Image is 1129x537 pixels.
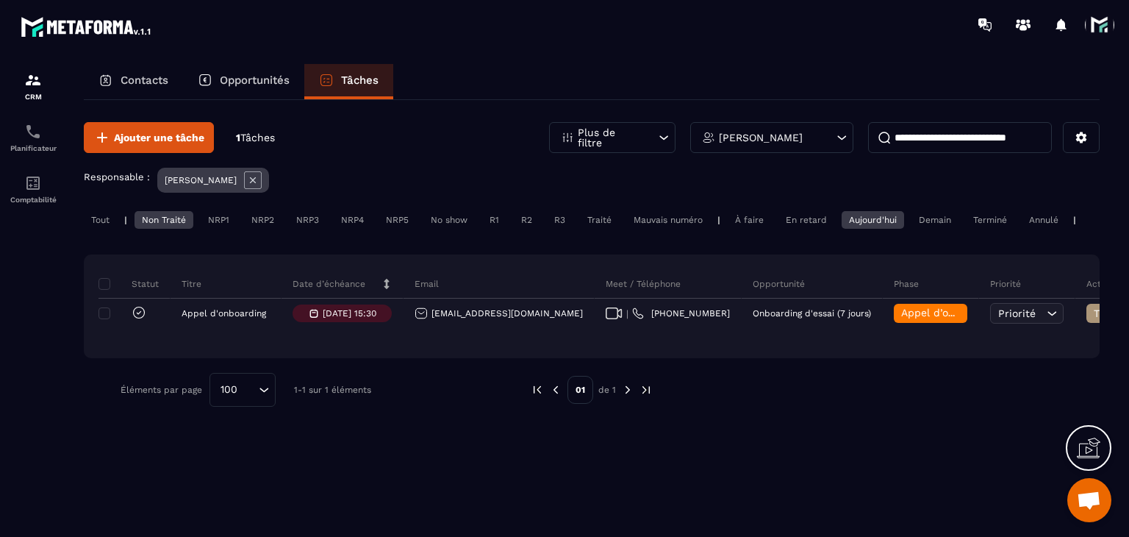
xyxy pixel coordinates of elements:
span: 100 [215,382,243,398]
div: Aujourd'hui [842,211,904,229]
span: Appel d’onboarding terminée [901,307,1048,319]
p: Responsable : [84,171,150,182]
p: | [1073,215,1076,225]
img: next [639,383,653,396]
div: Non Traité [135,211,193,229]
div: No show [423,211,475,229]
p: Planificateur [4,144,62,152]
p: CRM [4,93,62,101]
p: Statut [102,278,159,290]
div: R3 [547,211,573,229]
p: [PERSON_NAME] [719,132,803,143]
p: [DATE] 15:30 [323,308,376,319]
img: accountant [24,174,42,192]
p: Titre [182,278,201,290]
p: de 1 [598,384,616,396]
img: formation [24,71,42,89]
p: Onboarding d'essai (7 jours) [753,308,871,319]
p: Opportunités [220,74,290,87]
input: Search for option [243,382,255,398]
div: Traité [580,211,619,229]
a: formationformationCRM [4,60,62,112]
span: Tâches [240,132,275,143]
p: | [124,215,127,225]
p: Phase [894,278,919,290]
a: Tâches [304,64,393,99]
p: | [717,215,720,225]
img: prev [549,383,562,396]
p: Email [415,278,439,290]
div: Search for option [209,373,276,407]
div: R1 [482,211,506,229]
p: 1 [236,131,275,145]
a: schedulerschedulerPlanificateur [4,112,62,163]
img: next [621,383,634,396]
p: Appel d'onboarding [182,308,266,319]
div: NRP5 [379,211,416,229]
span: Ajouter une tâche [114,130,204,145]
div: Demain [911,211,958,229]
span: Priorité [998,307,1036,319]
a: accountantaccountantComptabilité [4,163,62,215]
p: Action [1086,278,1114,290]
div: NRP3 [289,211,326,229]
img: logo [21,13,153,40]
div: NRP2 [244,211,282,229]
p: 01 [567,376,593,404]
p: Meet / Téléphone [606,278,681,290]
a: [PHONE_NUMBER] [632,307,730,319]
p: Opportunité [753,278,805,290]
div: NRP1 [201,211,237,229]
p: 1-1 sur 1 éléments [294,385,371,395]
p: [PERSON_NAME] [165,175,237,185]
p: Plus de filtre [578,127,642,148]
a: Contacts [84,64,183,99]
img: scheduler [24,123,42,141]
span: | [626,308,628,319]
p: Contacts [121,74,168,87]
p: Date d’échéance [293,278,365,290]
div: R2 [514,211,540,229]
p: Tâches [341,74,379,87]
p: Priorité [990,278,1021,290]
div: Tout [84,211,117,229]
div: Annulé [1022,211,1066,229]
button: Ajouter une tâche [84,122,214,153]
div: NRP4 [334,211,371,229]
a: Opportunités [183,64,304,99]
img: prev [531,383,544,396]
div: À faire [728,211,771,229]
p: Comptabilité [4,196,62,204]
p: Éléments par page [121,385,202,395]
div: En retard [778,211,834,229]
div: Terminé [966,211,1014,229]
div: Ouvrir le chat [1067,478,1111,522]
div: Mauvais numéro [626,211,710,229]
